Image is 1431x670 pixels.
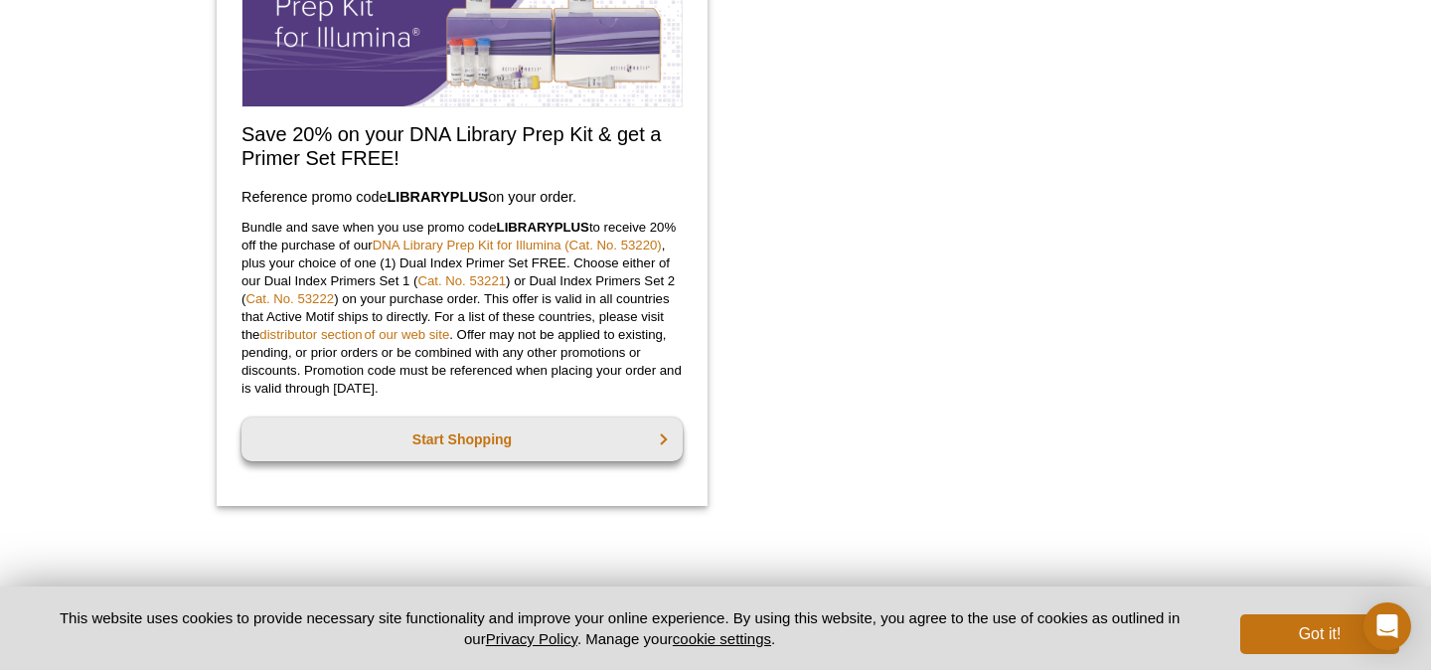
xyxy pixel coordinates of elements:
a: distributor section of our web site [259,327,449,342]
div: Open Intercom Messenger [1363,602,1411,650]
button: Got it! [1240,614,1399,654]
h2: Save 20% on your DNA Library Prep Kit & get a Primer Set FREE! [241,122,683,170]
a: Cat. No. 53221 [417,273,506,288]
p: This website uses cookies to provide necessary site functionality and improve your online experie... [32,607,1207,649]
p: Bundle and save when you use promo code to receive 20% off the purchase of our , plus your choice... [241,219,683,398]
h3: Reference promo code on your order. [241,185,683,209]
a: Start Shopping [241,418,683,461]
a: DNA Library Prep Kit for Illumina (Cat. No. 53220) [373,238,662,252]
strong: LIBRARYPLUS [387,189,488,205]
button: cookie settings [673,630,771,647]
a: Privacy Policy [486,630,577,647]
a: Cat. No. 53222 [245,291,334,306]
strong: LIBRARYPLUS [497,220,589,235]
